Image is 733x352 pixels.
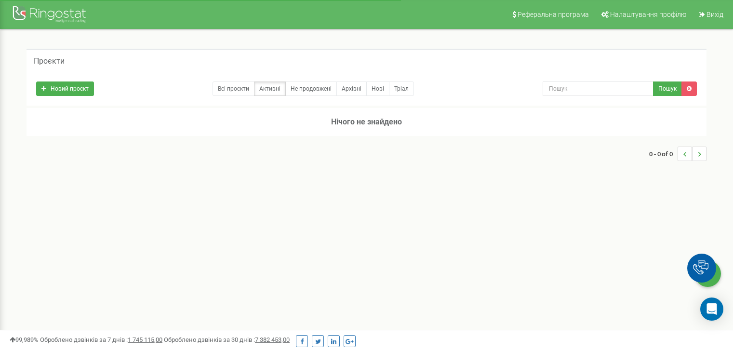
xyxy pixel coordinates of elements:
[285,81,337,96] a: Не продовжені
[610,11,686,18] span: Налаштування профілю
[40,336,162,343] span: Оброблено дзвінків за 7 днів :
[389,81,414,96] a: Тріал
[649,137,706,171] nav: ...
[34,57,65,66] h5: Проєкти
[254,81,286,96] a: Активні
[649,147,678,161] span: 0 - 0 of 0
[518,11,589,18] span: Реферальна програма
[128,336,162,343] u: 1 745 115,00
[336,81,367,96] a: Архівні
[10,336,39,343] span: 99,989%
[706,11,723,18] span: Вихід
[36,81,94,96] a: Новий проєкт
[255,336,290,343] u: 7 382 453,00
[543,81,653,96] input: Пошук
[366,81,389,96] a: Нові
[653,81,682,96] button: Пошук
[213,81,254,96] a: Всі проєкти
[164,336,290,343] span: Оброблено дзвінків за 30 днів :
[700,298,723,321] div: Open Intercom Messenger
[27,108,706,136] h3: Нічого не знайдено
